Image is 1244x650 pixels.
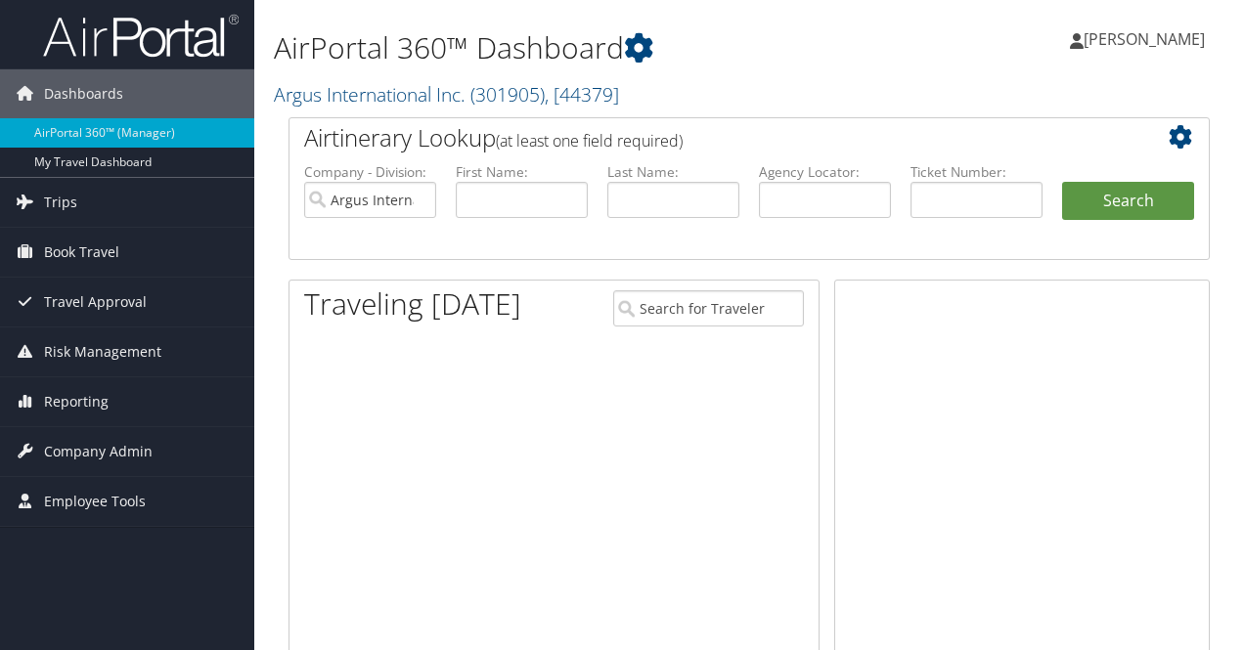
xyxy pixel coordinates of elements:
label: Company - Division: [304,162,436,182]
input: Search for Traveler [613,290,805,326]
label: Agency Locator: [759,162,891,182]
span: Book Travel [44,228,119,277]
span: ( 301905 ) [470,81,545,108]
label: Last Name: [607,162,739,182]
a: Argus International Inc. [274,81,619,108]
span: (at least one field required) [496,130,683,152]
h1: AirPortal 360™ Dashboard [274,27,908,68]
img: airportal-logo.png [43,13,239,59]
button: Search [1062,182,1194,221]
span: Trips [44,178,77,227]
span: , [ 44379 ] [545,81,619,108]
span: [PERSON_NAME] [1084,28,1205,50]
span: Employee Tools [44,477,146,526]
span: Travel Approval [44,278,147,326]
span: Risk Management [44,327,161,376]
span: Company Admin [44,427,153,476]
label: Ticket Number: [911,162,1043,182]
a: [PERSON_NAME] [1070,10,1224,68]
span: Reporting [44,377,109,426]
h1: Traveling [DATE] [304,283,521,325]
label: First Name: [456,162,588,182]
span: Dashboards [44,69,123,118]
h2: Airtinerary Lookup [304,121,1118,154]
